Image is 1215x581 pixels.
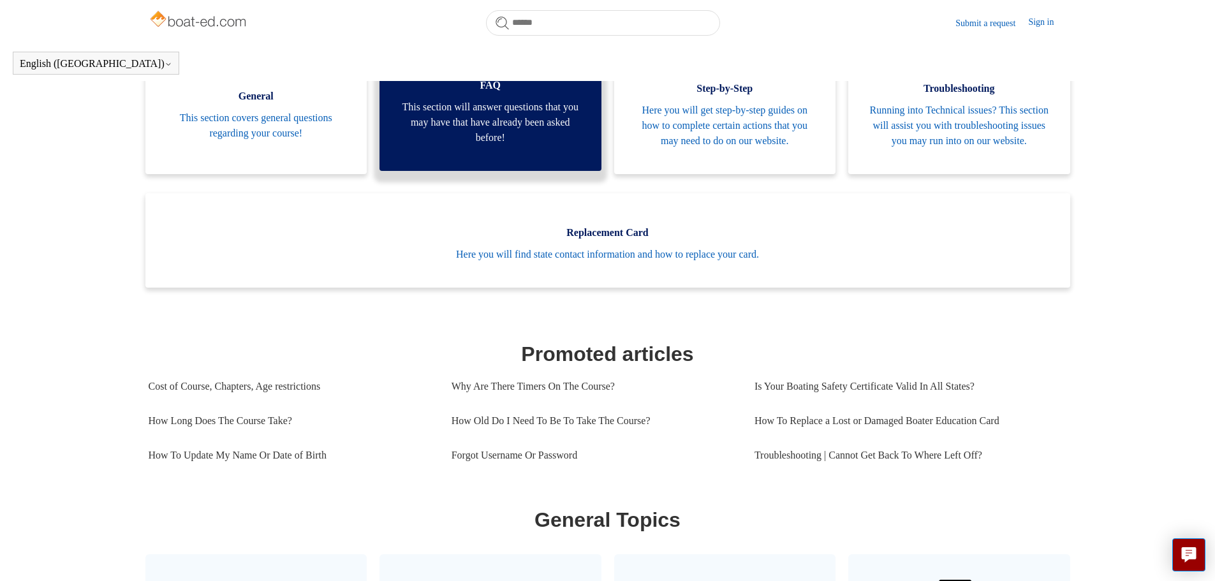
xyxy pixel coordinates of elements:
[1028,15,1066,31] a: Sign in
[165,110,348,141] span: This section covers general questions regarding your course!
[399,78,582,93] span: FAQ
[452,404,735,438] a: How Old Do I Need To Be To Take The Course?
[149,504,1067,535] h1: General Topics
[165,225,1051,240] span: Replacement Card
[399,99,582,145] span: This section will answer questions that you may have that have already been asked before!
[633,81,817,96] span: Step-by-Step
[149,8,250,33] img: Boat-Ed Help Center home page
[755,438,1057,473] a: Troubleshooting | Cannot Get Back To Where Left Off?
[867,81,1051,96] span: Troubleshooting
[149,438,432,473] a: How To Update My Name Or Date of Birth
[452,369,735,404] a: Why Are There Timers On The Course?
[149,369,432,404] a: Cost of Course, Chapters, Age restrictions
[165,89,348,104] span: General
[955,17,1028,30] a: Submit a request
[452,438,735,473] a: Forgot Username Or Password
[145,49,367,174] a: General This section covers general questions regarding your course!
[614,49,836,174] a: Step-by-Step Here you will get step-by-step guides on how to complete certain actions that you ma...
[848,49,1070,174] a: Troubleshooting Running into Technical issues? This section will assist you with troubleshooting ...
[755,404,1057,438] a: How To Replace a Lost or Damaged Boater Education Card
[149,404,432,438] a: How Long Does The Course Take?
[165,247,1051,262] span: Here you will find state contact information and how to replace your card.
[633,103,817,149] span: Here you will get step-by-step guides on how to complete certain actions that you may need to do ...
[486,10,720,36] input: Search
[755,369,1057,404] a: Is Your Boating Safety Certificate Valid In All States?
[867,103,1051,149] span: Running into Technical issues? This section will assist you with troubleshooting issues you may r...
[149,339,1067,369] h1: Promoted articles
[145,193,1070,288] a: Replacement Card Here you will find state contact information and how to replace your card.
[20,58,172,70] button: English ([GEOGRAPHIC_DATA])
[1172,538,1205,571] button: Live chat
[379,46,601,171] a: FAQ This section will answer questions that you may have that have already been asked before!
